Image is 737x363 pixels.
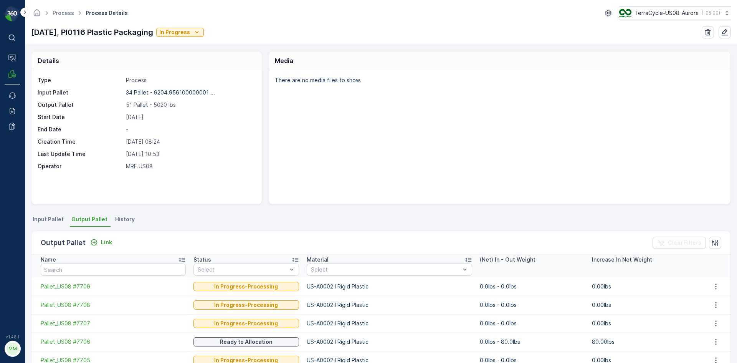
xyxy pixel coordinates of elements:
a: Homepage [33,12,41,18]
p: End Date [38,126,123,133]
p: Material [307,256,329,264]
p: Output Pallet [41,237,86,248]
button: Clear Filters [653,237,706,249]
input: Search [41,264,186,276]
p: 34 Pallet - 9204.956100000001 ... [126,89,215,96]
button: Link [87,238,115,247]
button: MM [5,341,20,357]
td: US-A0002 I Rigid Plastic [303,296,476,314]
button: In Progress-Processing [193,282,299,291]
p: 51 Pallet - 5020 lbs [126,101,254,109]
button: Ready to Allocation [193,337,299,346]
a: Pallet_US08 #7708 [41,301,186,309]
td: US-A0002 I Rigid Plastic [303,314,476,333]
td: 0.00lbs [588,277,700,296]
p: [DATE] 10:53 [126,150,254,158]
p: Link [101,239,112,246]
button: In Progress-Processing [193,319,299,328]
p: [DATE], PI0116 Plastic Packaging [31,27,153,38]
span: Output Pallet [71,215,107,223]
span: Process Details [84,9,129,17]
img: image_ci7OI47.png [619,9,631,17]
p: Start Date [38,113,123,121]
p: In Progress-Processing [214,301,278,309]
p: TerraCycle-US08-Aurora [635,9,699,17]
p: - [126,126,254,133]
p: [DATE] 08:24 [126,138,254,146]
p: Output Pallet [38,101,123,109]
p: Process [126,76,254,84]
button: In Progress [156,28,204,37]
p: Operator [38,162,123,170]
p: [DATE] [126,113,254,121]
a: Pallet_US08 #7709 [41,283,186,290]
div: MM [7,343,19,355]
p: Last Update Time [38,150,123,158]
td: US-A0002 I Rigid Plastic [303,333,476,351]
a: Process [53,10,74,16]
p: Media [275,56,293,65]
p: In Progress [159,28,190,36]
p: Type [38,76,123,84]
p: ( -05:00 ) [702,10,720,16]
p: Creation Time [38,138,123,146]
td: 0.0lbs - 0.0lbs [476,277,588,296]
a: Pallet_US08 #7706 [41,338,186,346]
td: 80.00lbs [588,333,700,351]
p: Increase In Net Weight [592,256,652,264]
td: 0.00lbs [588,296,700,314]
a: Pallet_US08 #7707 [41,320,186,327]
button: TerraCycle-US08-Aurora(-05:00) [619,6,731,20]
td: 0.0lbs - 80.0lbs [476,333,588,351]
p: (Net) In - Out Weight [480,256,535,264]
span: v 1.48.1 [5,335,20,339]
td: 0.0lbs - 0.0lbs [476,296,588,314]
img: logo [5,6,20,22]
p: Select [311,266,460,273]
span: Input Pallet [33,215,64,223]
td: US-A0002 I Rigid Plastic [303,277,476,296]
button: In Progress-Processing [193,300,299,310]
p: Name [41,256,56,264]
p: Status [193,256,211,264]
p: There are no media files to show. [275,76,722,84]
p: Select [198,266,287,273]
p: MRF.US08 [126,162,254,170]
td: 0.0lbs - 0.0lbs [476,314,588,333]
p: Ready to Allocation [220,338,273,346]
p: In Progress-Processing [214,283,278,290]
p: Clear Filters [668,239,701,247]
p: Details [38,56,59,65]
p: In Progress-Processing [214,320,278,327]
td: 0.00lbs [588,314,700,333]
p: Input Pallet [38,89,123,96]
span: History [115,215,135,223]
